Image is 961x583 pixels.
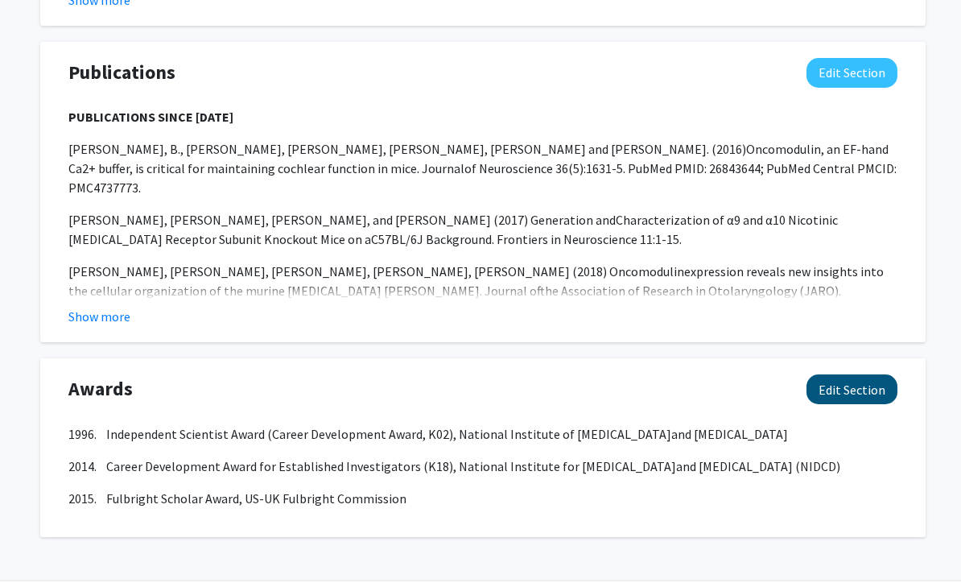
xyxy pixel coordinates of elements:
[68,375,133,404] span: Awards
[68,491,406,507] span: 2015. Fulbright Scholar Award, US-UK Fulbright Commission
[671,427,788,443] span: and [MEDICAL_DATA]
[68,161,897,196] span: of Neuroscience 36(5):1631-5. PubMed PMID: 26843644; PubMed Central PMCID: PMC4737773.
[68,263,897,320] p: [PERSON_NAME], [PERSON_NAME], [PERSON_NAME], [PERSON_NAME], [PERSON_NAME] (2018) Oncomodulin
[676,459,840,475] span: and [MEDICAL_DATA] (NIDCD)
[68,59,175,88] span: Publications
[12,511,68,571] iframe: Chat
[806,375,897,405] button: Edit Awards
[68,211,897,250] p: [PERSON_NAME], [PERSON_NAME], [PERSON_NAME], and [PERSON_NAME] (2017) Generation and
[68,459,676,475] span: 2014. Career Development Award for Established Investigators (K18), National Institute for [MEDIC...
[68,140,897,198] p: [PERSON_NAME], B., [PERSON_NAME], [PERSON_NAME], [PERSON_NAME], [PERSON_NAME] and [PERSON_NAME]. ...
[68,425,897,444] p: 1996. Independent Scientist Award (Career Development Award, K02), National Institute of [MEDICAL...
[371,232,682,248] span: C57BL/6J Background. Frontiers in Neuroscience 11:1-15.
[68,308,130,327] button: Show more
[68,110,233,126] strong: PUBLICATIONS SINCE [DATE]
[806,59,897,89] button: Edit Publications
